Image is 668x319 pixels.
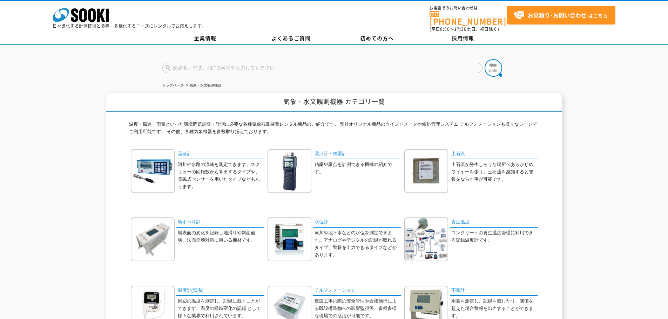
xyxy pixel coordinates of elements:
input: 商品名、型式、NETIS番号を入力してください [162,63,483,73]
span: はこちら [514,10,608,21]
img: 水位計 [268,217,311,261]
p: 温度・風速・雨量といった環境問題調査・計測に必要な各種気象観測装置レンタル商品のご紹介です。 弊社オリジナル商品のウインドメータや傾斜管理システム チルフォメーションも様々なシーンでご利用可能で... [129,121,539,139]
p: 河川や水路の流速を測定できます。スクリューの回転数から算出するタイプや、電磁式センサーを用いたタイプなどもあります。 [178,161,264,190]
p: 地表面の変化を記録し地滑りや斜面崩壊、法面崩壊対策に用いる機材です。 [178,229,264,244]
span: お電話でのお問い合わせは [430,6,507,10]
a: [PHONE_NUMBER] [430,11,507,25]
img: btn_search.png [485,59,502,77]
img: 露点計・結露計 [268,149,311,193]
img: 地すべり計 [131,217,175,261]
a: 土石流 [450,149,538,159]
a: トップページ [162,83,183,87]
a: 養生温度 [450,217,538,228]
span: 初めての方へ [360,34,394,42]
p: 結露や露点を計測できる機械の紹介です。 [315,161,401,176]
strong: お見積り･お問い合わせ [528,11,587,19]
img: 流速計 [131,149,175,193]
a: 雨量計 [450,286,538,296]
a: 温度計(気温) [176,286,264,296]
span: (平日 ～ 土日、祝日除く) [430,26,499,32]
a: お見積り･お問い合わせはこちら [507,6,615,25]
li: 気象・水文観測機器 [184,82,221,89]
p: 河川や地下水などの水位を測定できます。アナログやデジタルの記録が取れるタイプ、警報を出力できるタイプなどがあります。 [315,229,401,258]
p: 日々進化する計測技術と多種・多様化するニーズにレンタルでお応えします。 [53,24,206,28]
a: チルフォメーション [313,286,401,296]
a: よくあるご質問 [248,33,334,44]
a: 採用情報 [420,33,506,44]
a: 露点計・結露計 [313,149,401,159]
a: 流速計 [176,149,264,159]
a: 初めての方へ [334,33,420,44]
img: 土石流 [404,149,448,193]
a: 地すべり計 [176,217,264,228]
p: コンクリートの養生温度管理に利用できる記録温度計です。 [451,229,538,244]
span: 17:30 [454,26,467,32]
span: 8:50 [440,26,450,32]
img: 養生温度 [404,217,448,261]
a: 水位計 [313,217,401,228]
h1: 気象・水文観測機器 カテゴリ一覧 [106,93,562,112]
p: 土石流が発生しそうな場所へあらかじめワイヤーを張り、土石流を感知すると警報をならす事が可能です。 [451,161,538,183]
a: 企業情報 [162,33,248,44]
